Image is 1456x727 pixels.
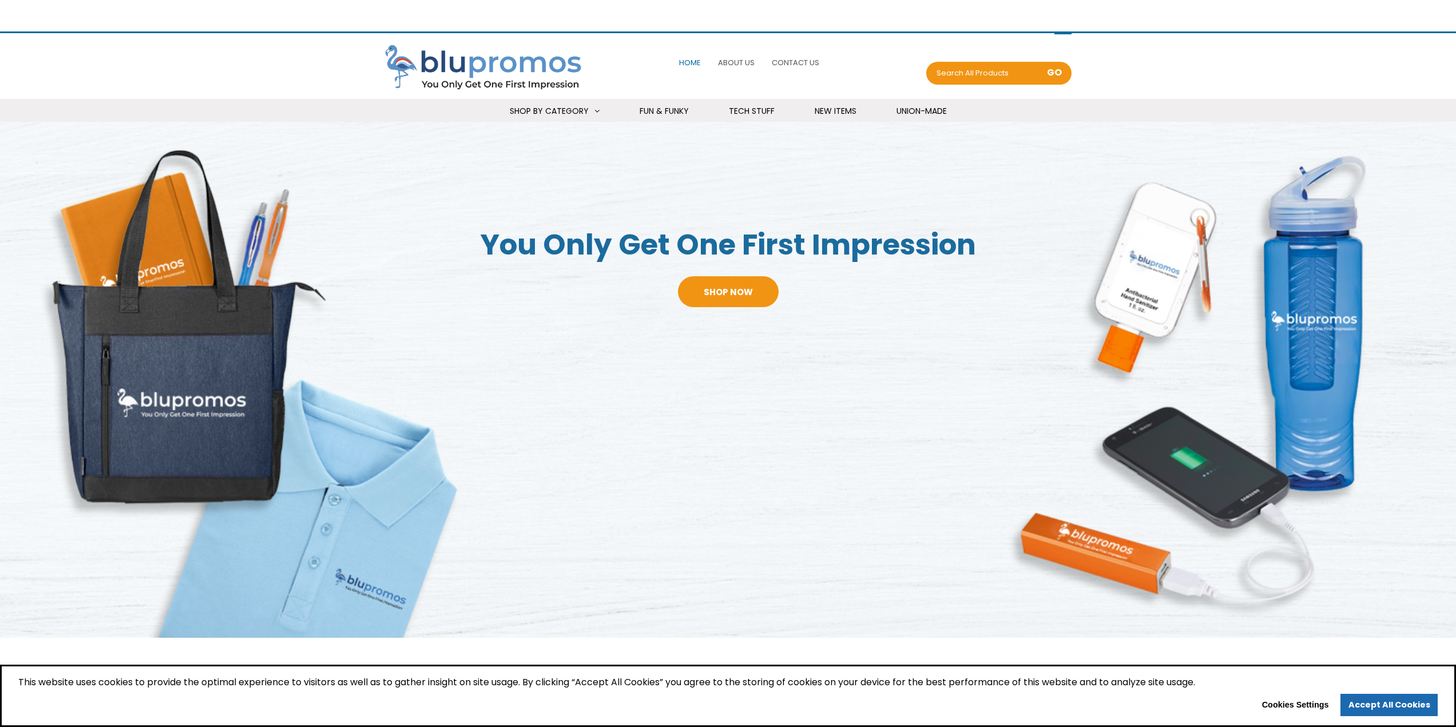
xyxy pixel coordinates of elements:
[815,105,856,117] span: New Items
[772,57,819,68] span: Contact Us
[769,50,822,75] a: Contact Us
[678,276,779,307] a: Shop Now
[625,99,703,124] a: Fun & Funky
[495,99,614,124] a: Shop By Category
[715,99,789,124] a: Tech Stuff
[18,676,1438,694] span: This website uses cookies to provide the optimal experience to visitors as well as to gather insi...
[1254,696,1336,714] button: Cookies Settings
[364,225,1092,265] span: You Only Get One First Impression
[640,105,689,117] span: Fun & Funky
[896,105,947,117] span: Union-Made
[800,99,871,124] a: New Items
[729,105,775,117] span: Tech Stuff
[715,50,757,75] a: About Us
[510,105,589,117] span: Shop By Category
[1340,694,1438,717] a: allow cookies
[718,57,755,68] span: About Us
[385,45,591,92] img: Blupromos LLC's Logo
[882,99,961,124] a: Union-Made
[385,661,1072,686] h2: Top Categories
[676,50,704,75] a: Home
[679,57,701,68] span: Home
